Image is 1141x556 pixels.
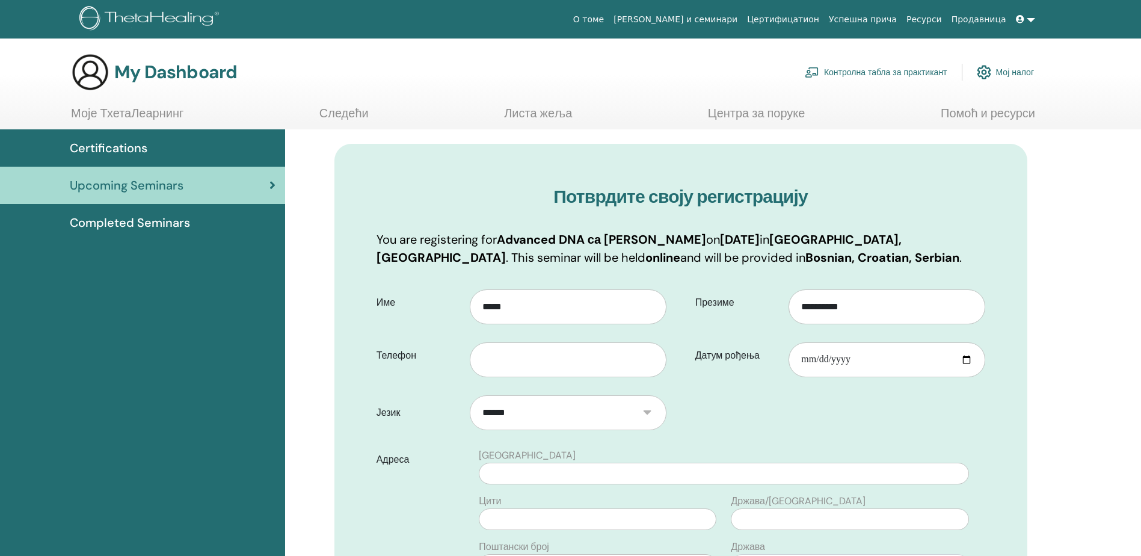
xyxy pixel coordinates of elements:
img: generic-user-icon.jpg [71,53,109,91]
h3: My Dashboard [114,61,237,83]
b: [DATE] [720,232,760,247]
a: Помоћ и ресурси [941,106,1035,129]
img: logo.png [79,6,223,33]
label: Адреса [368,448,472,471]
label: Датум рођења [686,344,789,367]
a: Центра за поруке [708,106,805,129]
img: chalkboard-teacher.svg [805,67,819,78]
label: Телефон [368,344,470,367]
label: Језик [368,401,470,424]
a: Моје ТхетаЛеарнинг [71,106,183,129]
a: Успешна прича [824,8,902,31]
label: [GEOGRAPHIC_DATA] [479,448,576,463]
span: Certifications [70,139,147,157]
span: Completed Seminars [70,214,190,232]
a: Продавница [947,8,1011,31]
h3: Потврдите своју регистрацију [377,186,985,208]
b: Advanced DNA са [PERSON_NAME] [497,232,707,247]
a: Мој налог [977,59,1034,85]
label: Држава [731,540,765,554]
span: Upcoming Seminars [70,176,183,194]
b: online [645,250,680,265]
a: Следећи [319,106,369,129]
p: You are registering for on in . This seminar will be held and will be provided in . [377,230,985,267]
a: Цертифицатион [742,8,824,31]
a: О томе [568,8,609,31]
a: Контролна табла за практикант [805,59,947,85]
label: Име [368,291,470,314]
img: cog.svg [977,62,991,82]
a: [PERSON_NAME] и семинари [609,8,742,31]
a: Листа жеља [504,106,572,129]
label: Презиме [686,291,789,314]
label: Цити [479,494,501,508]
a: Ресурси [902,8,947,31]
b: Bosnian, Croatian, Serbian [805,250,959,265]
label: Држава/[GEOGRAPHIC_DATA] [731,494,866,508]
label: Поштански број [479,540,549,554]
